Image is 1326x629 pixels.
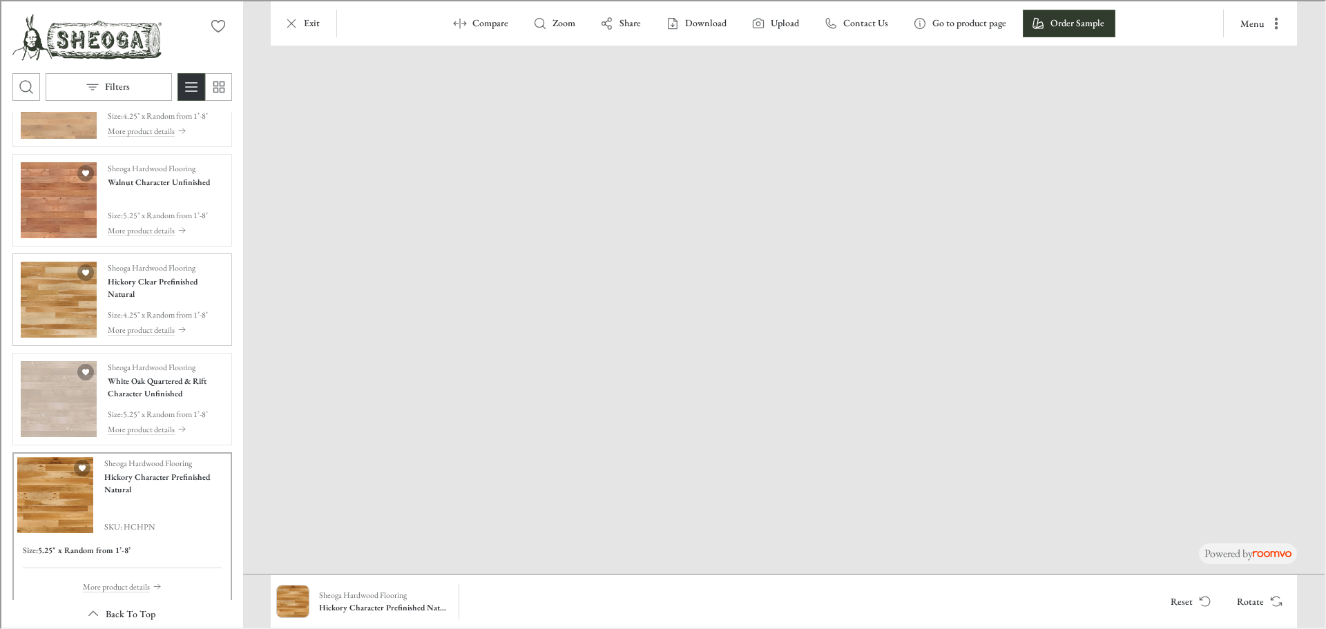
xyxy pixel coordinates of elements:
img: Hickory Character Prefinished Natural. Link opens in a new window. [16,456,92,532]
img: White Oak Quartered & Rift Character Unfinished. Link opens in a new window. [19,360,95,436]
p: Size : [106,108,122,121]
button: Download [656,8,736,36]
h6: 5.25" x Random from 1’-8’ [37,543,129,555]
p: Order Sample [1049,15,1103,29]
p: Size : [106,208,122,220]
button: Show details for Hickory Character Prefinished Natural [314,583,452,617]
button: More product details [106,222,209,237]
p: Zoom [551,15,574,29]
h4: Hickory Clear Prefinished Natural [106,274,222,299]
button: Enter compare mode [443,8,518,36]
p: Download [684,15,725,29]
p: Sheoga Hardwood Flooring [106,360,194,372]
button: Add Walnut Character Unfinished to favorites [76,164,93,180]
button: Exit [275,8,329,36]
div: See Walnut Character Unfinished in the room [11,153,231,245]
p: More product details [106,422,173,434]
button: Add Hickory Character Prefinished Natural to favorites [73,458,89,475]
button: More actions [1228,8,1290,36]
button: More product details [81,578,160,593]
p: More product details [106,124,173,136]
button: Switch to detail view [176,72,204,99]
p: Sheoga Hardwood Flooring [318,588,405,600]
p: Sheoga Hardwood Flooring [106,161,194,173]
p: Size : [106,307,122,320]
p: 5.25" x Random from 1’-8’ [122,208,206,220]
button: Switch to simple view [203,72,231,99]
p: Exit [302,15,318,29]
h4: White Oak Quartered & Rift Character Unfinished [106,374,222,398]
button: More product details [106,122,222,137]
button: Share [590,8,651,36]
p: Share [618,15,640,29]
button: Scroll back to the beginning [11,599,231,626]
h4: Hickory Character Prefinished Natural [103,470,226,494]
p: 4.25" x Random from 1’-8’ [122,307,206,320]
img: Logo representing Sheoga Hardwood Flooring. [11,11,160,61]
p: Sheoga Hardwood Flooring [103,456,191,468]
button: Upload a picture of your room [742,8,809,36]
button: More product details [106,321,222,336]
a: Go to Sheoga Hardwood Flooring's website. [11,11,160,61]
div: Product List Mode Selector [176,72,231,99]
button: Contact Us [814,8,898,36]
p: Size : [106,407,122,419]
div: The visualizer is powered by Roomvo. [1203,545,1290,560]
button: Rotate Surface [1224,586,1290,614]
button: Go to product page [903,8,1016,36]
img: Hickory Clear Prefinished Natural. Link opens in a new window. [19,260,95,336]
button: Add White Oak Quartered & Rift Character Unfinished to favorites [76,362,93,379]
p: Powered by [1203,545,1290,560]
img: Hickory Character Prefinished Natural [276,584,307,616]
p: Go to product page [931,15,1005,29]
img: roomvo_wordmark.svg [1251,550,1290,556]
button: Order Sample [1021,8,1114,36]
p: Sheoga Hardwood Flooring [106,260,194,273]
p: Filters [104,79,128,93]
p: Contact Us [842,15,887,29]
div: See Hickory Clear Prefinished Natural in the room [11,252,231,345]
button: More product details [106,420,222,436]
p: More product details [106,322,173,335]
button: Add Hickory Clear Prefinished Natural to favorites [76,263,93,280]
p: 4.25" x Random from 1’-8’ [122,108,206,121]
p: More product details [81,579,148,592]
h6: Hickory Character Prefinished Natural [318,600,448,612]
label: Upload [769,15,798,29]
button: Zoom room image [523,8,585,36]
p: More product details [106,223,173,235]
h6: Size : [21,543,37,555]
h4: Walnut Character Unfinished [106,175,209,187]
p: 5.25" x Random from 1’-8’ [122,407,206,419]
p: Compare [471,15,507,29]
span: SKU: HCHPN [103,519,226,532]
button: Reset product [1158,586,1219,614]
button: Open search box [11,72,39,99]
button: Open the filters menu [44,72,171,99]
button: No favorites [203,11,231,39]
div: Product sizes [21,543,220,555]
img: Walnut Character Unfinished. Link opens in a new window. [19,161,95,237]
div: See White Oak Quartered & Rift Character Unfinished in the room [11,351,231,444]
